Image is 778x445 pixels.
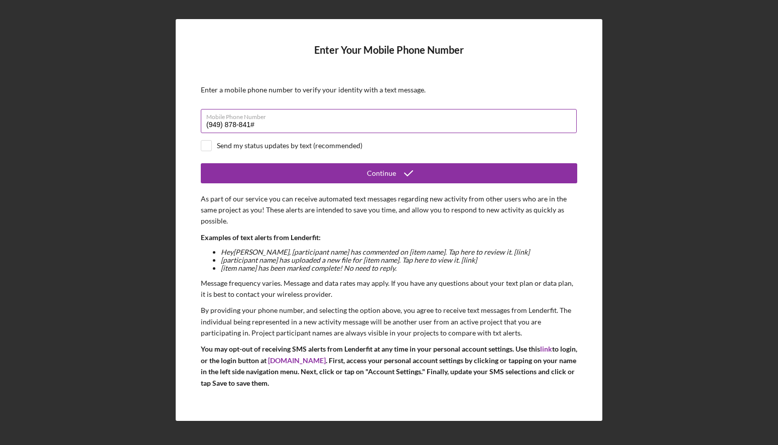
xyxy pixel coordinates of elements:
li: [item name] has been marked complete! No need to reply. [221,264,577,272]
p: As part of our service you can receive automated text messages regarding new activity from other ... [201,193,577,227]
label: Mobile Phone Number [206,109,577,121]
li: [participant name] has uploaded a new file for [item name]. Tap here to view it. [link] [221,256,577,264]
p: You may opt-out of receiving SMS alerts from Lenderfit at any time in your personal account setti... [201,344,577,389]
div: Send my status updates by text (recommended) [217,142,362,150]
a: Mobile Terms of Service [201,395,276,403]
p: Examples of text alerts from Lenderfit: [201,232,577,243]
p: By providing your phone number, and selecting the option above, you agree to receive text message... [201,305,577,339]
div: Continue [367,163,396,183]
a: link [540,345,552,353]
button: Continue [201,163,577,183]
div: Enter a mobile phone number to verify your identity with a text message. [201,86,577,94]
a: [DOMAIN_NAME] [268,356,326,365]
h4: Enter Your Mobile Phone Number [201,44,577,71]
li: Hey [PERSON_NAME] , [participant name] has commented on [item name]. Tap here to review it. [link] [221,248,577,256]
p: Message frequency varies. Message and data rates may apply. If you have any questions about your ... [201,278,577,300]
